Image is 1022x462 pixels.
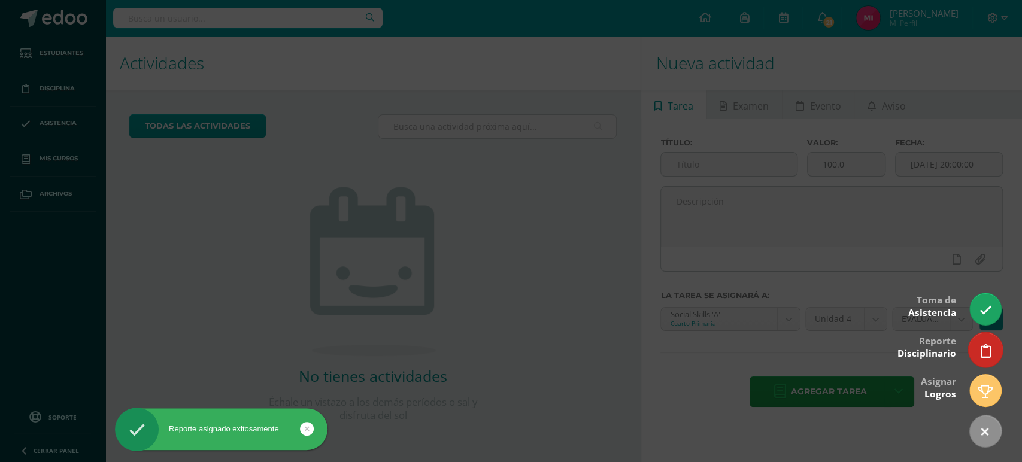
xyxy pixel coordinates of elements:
[115,424,327,434] div: Reporte asignado exitosamente
[921,367,956,406] div: Asignar
[908,286,956,325] div: Toma de
[897,347,956,360] span: Disciplinario
[908,306,956,319] span: Asistencia
[924,388,956,400] span: Logros
[897,327,956,366] div: Reporte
